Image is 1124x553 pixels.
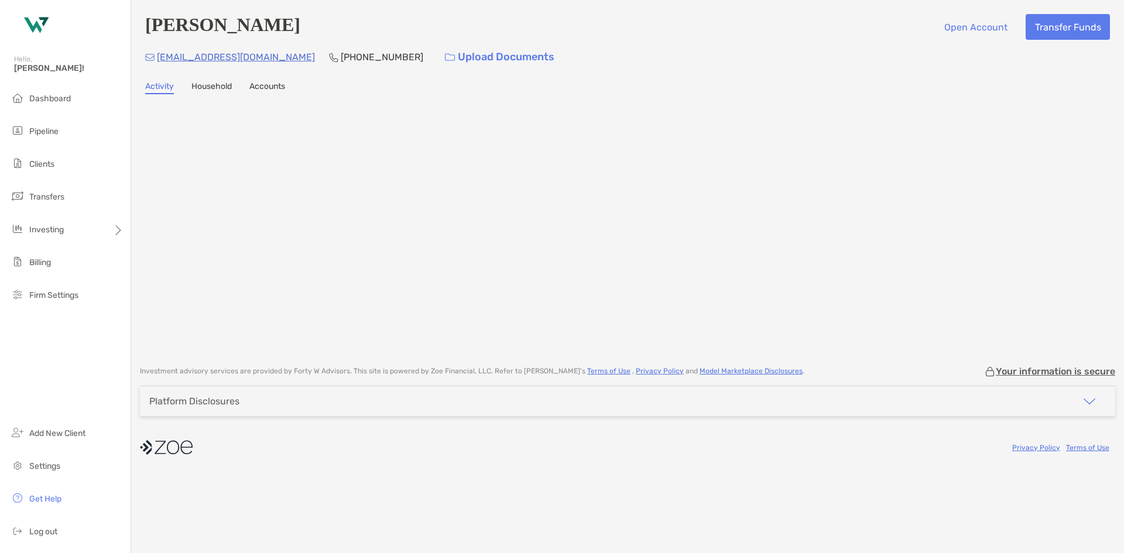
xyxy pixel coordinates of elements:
[29,527,57,537] span: Log out
[636,367,684,375] a: Privacy Policy
[445,53,455,61] img: button icon
[437,44,562,70] a: Upload Documents
[145,54,155,61] img: Email Icon
[11,491,25,505] img: get-help icon
[14,63,124,73] span: [PERSON_NAME]!
[700,367,803,375] a: Model Marketplace Disclosures
[29,94,71,104] span: Dashboard
[140,434,193,461] img: company logo
[11,222,25,236] img: investing icon
[29,192,64,202] span: Transfers
[11,458,25,472] img: settings icon
[157,50,315,64] p: [EMAIL_ADDRESS][DOMAIN_NAME]
[11,156,25,170] img: clients icon
[149,396,239,407] div: Platform Disclosures
[935,14,1016,40] button: Open Account
[329,53,338,62] img: Phone Icon
[1026,14,1110,40] button: Transfer Funds
[29,461,60,471] span: Settings
[1066,444,1109,452] a: Terms of Use
[1082,394,1096,408] img: icon arrow
[145,81,174,94] a: Activity
[587,367,630,375] a: Terms of Use
[11,123,25,138] img: pipeline icon
[11,425,25,439] img: add_new_client icon
[191,81,232,94] a: Household
[29,428,85,438] span: Add New Client
[145,14,300,40] h4: [PERSON_NAME]
[1012,444,1060,452] a: Privacy Policy
[29,494,61,504] span: Get Help
[11,91,25,105] img: dashboard icon
[11,287,25,301] img: firm-settings icon
[11,189,25,203] img: transfers icon
[29,225,64,235] span: Investing
[29,159,54,169] span: Clients
[14,5,56,47] img: Zoe Logo
[29,126,59,136] span: Pipeline
[29,290,78,300] span: Firm Settings
[341,50,423,64] p: [PHONE_NUMBER]
[29,257,51,267] span: Billing
[140,367,804,376] p: Investment advisory services are provided by Forty W Advisors . This site is powered by Zoe Finan...
[11,255,25,269] img: billing icon
[996,366,1115,377] p: Your information is secure
[11,524,25,538] img: logout icon
[249,81,285,94] a: Accounts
